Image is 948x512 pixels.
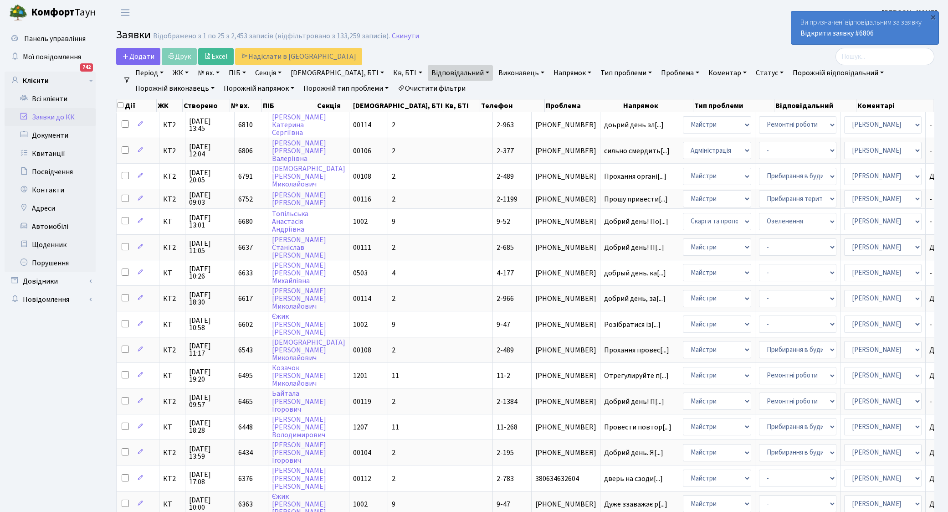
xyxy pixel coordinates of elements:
span: 00104 [353,448,371,458]
a: Єжик[PERSON_NAME][PERSON_NAME] [272,312,326,337]
span: дверь на сзоди[...] [604,474,663,484]
th: Створено [183,99,230,112]
span: [PHONE_NUMBER] [535,347,596,354]
span: 2 [392,243,395,253]
span: 6602 [238,320,253,330]
span: 1002 [353,217,368,227]
span: Отрегулируйте п[...] [604,371,669,381]
a: № вх. [194,65,223,81]
span: 9-47 [497,320,510,330]
span: [DATE] 10:58 [189,317,231,331]
span: КТ [163,218,181,225]
span: КТ2 [163,398,181,405]
span: [PHONE_NUMBER] [535,121,596,129]
span: 2 [392,345,395,355]
span: КТ2 [163,449,181,456]
span: 2-963 [497,120,514,130]
a: Автомобілі [5,217,96,236]
span: 6806 [238,146,253,156]
span: 380634632604 [535,475,596,482]
span: 2-489 [497,171,514,181]
span: 6495 [238,371,253,381]
span: 11 [392,422,399,432]
a: Статус [752,65,787,81]
span: [PHONE_NUMBER] [535,449,596,456]
span: [DATE] 20:05 [189,169,231,184]
span: КТ [163,269,181,277]
span: 6448 [238,422,253,432]
div: Ви призначені відповідальним за заявку [791,11,938,44]
span: КТ2 [163,173,181,180]
th: Кв, БТІ [444,99,480,112]
span: [DATE] 13:45 [189,118,231,132]
span: 6637 [238,243,253,253]
span: 6633 [238,268,253,278]
span: [PHONE_NUMBER] [535,147,596,155]
a: [PERSON_NAME][PERSON_NAME]Валеріївна [272,138,326,164]
span: 2 [392,146,395,156]
span: [DATE] 09:03 [189,191,231,206]
span: 6363 [238,499,253,509]
span: [DATE] 11:05 [189,240,231,254]
span: Добрий день! По[...] [604,217,668,227]
span: [PHONE_NUMBER] [535,398,596,405]
a: Скинути [392,32,419,41]
span: [PHONE_NUMBER] [535,372,596,379]
a: Коментар [705,65,750,81]
a: Проблема [657,65,703,81]
span: [DATE] 10:26 [189,265,231,280]
span: 1002 [353,320,368,330]
a: [DEMOGRAPHIC_DATA][PERSON_NAME]Миколайович [272,337,345,363]
a: ТопільськаАнастасіяАндріївна [272,209,308,234]
b: Комфорт [31,5,75,20]
span: [DATE] 18:30 [189,291,231,306]
a: Кв, БТІ [389,65,425,81]
button: Переключити навігацію [114,5,137,20]
span: КТ [163,372,181,379]
a: [PERSON_NAME][PERSON_NAME]Миколайович [272,286,326,311]
a: Контакти [5,181,96,199]
span: [PHONE_NUMBER] [535,196,596,203]
span: Панель управління [24,34,86,44]
a: Повідомлення [5,290,96,309]
span: 00112 [353,474,371,484]
span: [DATE] 09:57 [189,394,231,409]
th: Коментарі [856,99,934,112]
a: Адреси [5,199,96,217]
span: 2 [392,397,395,407]
span: [DATE] 13:59 [189,445,231,460]
span: Добрий день. Я[...] [604,448,663,458]
th: № вх. [230,99,262,112]
span: КТ2 [163,196,181,203]
a: [DEMOGRAPHIC_DATA][PERSON_NAME]Миколайович [272,164,345,189]
span: Прошу привести[...] [604,194,668,204]
a: [PERSON_NAME][PERSON_NAME]Ігорович [272,440,326,465]
a: Excel [198,48,234,65]
span: 00114 [353,294,371,304]
b: [PERSON_NAME] [882,8,937,18]
a: Козачок[PERSON_NAME]Миколайович [272,363,326,388]
span: 2-966 [497,294,514,304]
span: Провести повтор[...] [604,422,671,432]
a: Щоденник [5,236,96,254]
a: Байтала[PERSON_NAME]Ігорович [272,389,326,414]
span: 6434 [238,448,253,458]
a: Порожній виконавець [132,81,218,96]
span: 9-52 [497,217,510,227]
span: 2-1199 [497,194,518,204]
a: Документи [5,126,96,145]
a: [PERSON_NAME][PERSON_NAME]Михайлівна [272,260,326,286]
span: КТ [163,321,181,328]
span: 2-377 [497,146,514,156]
span: сильно смердить[...] [604,146,670,156]
span: [DATE] 19:20 [189,368,231,383]
span: КТ [163,424,181,431]
th: Напрямок [622,99,693,112]
span: [PHONE_NUMBER] [535,501,596,508]
span: 11-2 [497,371,510,381]
a: Порожній напрямок [220,81,298,96]
span: 2 [392,194,395,204]
span: 2-195 [497,448,514,458]
span: [PHONE_NUMBER] [535,269,596,277]
span: добрий день, за[...] [604,294,666,304]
